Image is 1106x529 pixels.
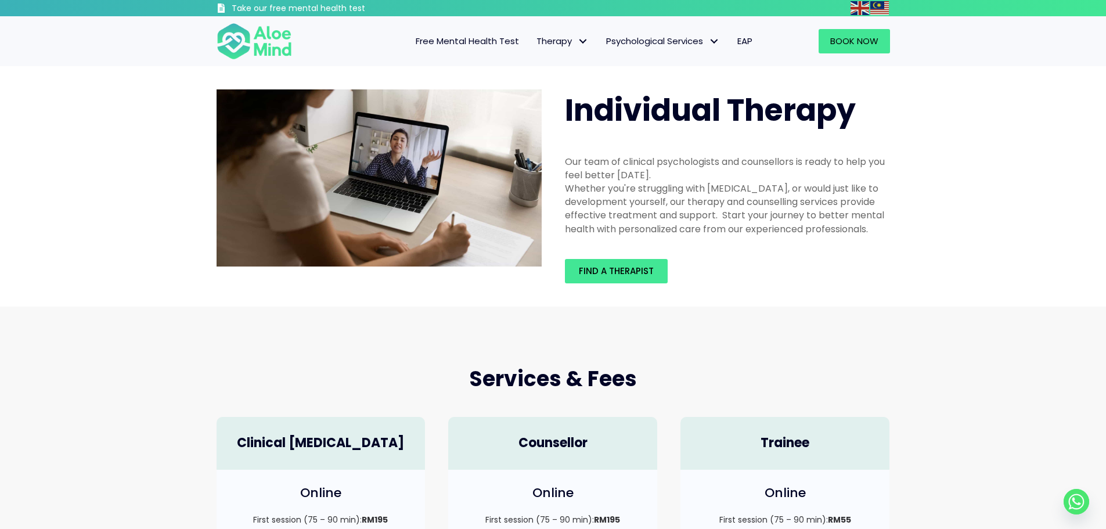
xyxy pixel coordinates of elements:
p: First session (75 – 90 min): [228,514,414,526]
a: English [851,1,870,15]
p: First session (75 – 90 min): [460,514,646,526]
span: Free Mental Health Test [416,35,519,47]
a: Free Mental Health Test [407,29,528,53]
h3: Take our free mental health test [232,3,427,15]
img: en [851,1,869,15]
a: EAP [729,29,761,53]
p: First session (75 – 90 min): [692,514,878,526]
span: Therapy [536,35,589,47]
a: Take our free mental health test [217,3,427,16]
div: Our team of clinical psychologists and counsellors is ready to help you feel better [DATE]. [565,155,890,182]
img: Aloe mind Logo [217,22,292,60]
span: EAP [737,35,752,47]
h4: Trainee [692,434,878,452]
span: Individual Therapy [565,89,856,131]
span: Services & Fees [469,364,637,394]
nav: Menu [307,29,761,53]
img: Therapy online individual [217,89,542,267]
span: Book Now [830,35,878,47]
div: Whether you're struggling with [MEDICAL_DATA], or would just like to development yourself, our th... [565,182,890,236]
strong: RM195 [594,514,620,526]
h4: Online [692,484,878,502]
h4: Online [460,484,646,502]
a: TherapyTherapy: submenu [528,29,597,53]
a: Find a therapist [565,259,668,283]
a: Psychological ServicesPsychological Services: submenu [597,29,729,53]
strong: RM195 [362,514,388,526]
a: Book Now [819,29,890,53]
img: ms [870,1,889,15]
h4: Clinical [MEDICAL_DATA] [228,434,414,452]
h4: Online [228,484,414,502]
span: Psychological Services [606,35,720,47]
span: Psychological Services: submenu [706,33,723,50]
strong: RM55 [828,514,851,526]
a: Whatsapp [1064,489,1089,514]
h4: Counsellor [460,434,646,452]
a: Malay [870,1,890,15]
span: Find a therapist [579,265,654,277]
span: Therapy: submenu [575,33,592,50]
